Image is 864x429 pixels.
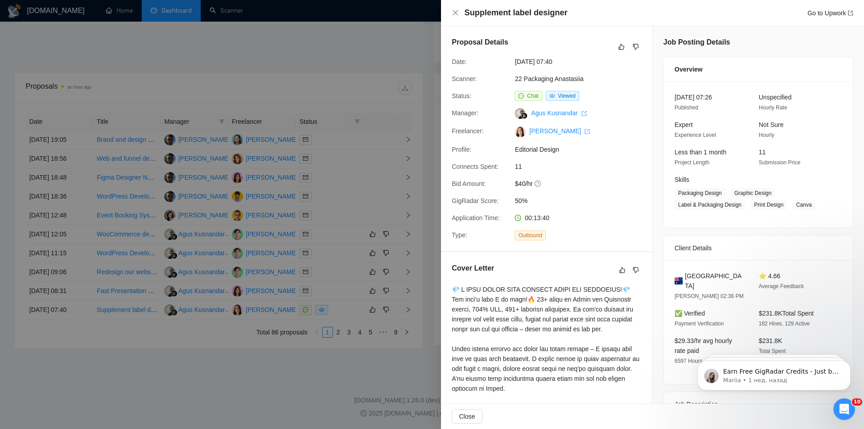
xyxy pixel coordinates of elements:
span: question-circle [535,180,542,187]
span: ✅ Verified [675,310,705,317]
span: Hourly Rate [759,104,787,111]
span: [PERSON_NAME] 02:36 PM [675,293,743,299]
button: Close [452,409,482,424]
button: dislike [630,41,641,52]
span: Average Feedback [759,283,804,289]
span: Graphic Design [731,188,775,198]
span: GigRadar Score: [452,197,499,204]
span: 50% [515,196,650,206]
span: Label & Packaging Design [675,200,745,210]
h5: Job Posting Details [663,37,730,48]
span: Status: [452,92,472,99]
span: eye [549,93,555,99]
span: Unspecified [759,94,792,101]
button: like [616,41,627,52]
span: [DATE] 07:26 [675,94,712,101]
span: 11 [515,162,650,172]
span: Payment Verification [675,321,724,327]
span: like [619,266,625,274]
span: Submission Price [759,159,801,166]
span: Skills [675,176,689,183]
span: Packaging Design [675,188,725,198]
button: like [617,265,628,275]
h5: Proposal Details [452,37,508,48]
a: [PERSON_NAME] export [529,127,590,135]
span: [DATE] 07:40 [515,57,650,67]
div: Job Description [675,392,842,416]
img: gigradar-bm.png [521,113,527,119]
img: 🇦🇺 [675,276,683,286]
span: Chat [527,93,538,99]
span: ⭐ 4.66 [759,272,780,280]
a: Agus Kusnandar export [531,109,586,117]
span: Close [459,411,475,421]
h4: Supplement label designer [464,7,567,18]
span: Scanner: [452,75,477,82]
span: Editorial Design [515,145,650,154]
span: export [585,129,590,134]
span: Published [675,104,698,111]
iframe: Intercom notifications сообщение [684,342,864,405]
span: Expert [675,121,693,128]
span: Bid Amount: [452,180,486,187]
span: Date: [452,58,467,65]
span: Freelancer: [452,127,484,135]
span: $29.33/hr avg hourly rate paid [675,337,732,354]
img: c1xla-haZDe3rTgCpy3_EKqnZ9bE1jCu9HkBpl3J4QwgQIcLjIh-6uLdGjM-EeUJe5 [515,126,526,137]
iframe: Intercom live chat [833,398,855,420]
span: clock-circle [515,215,521,221]
span: Outbound [515,230,546,240]
h5: Cover Letter [452,263,494,274]
span: message [518,93,524,99]
span: Project Length [675,159,709,166]
span: Type: [452,231,467,239]
div: Client Details [675,236,842,260]
span: 10 [852,398,862,406]
span: $40/hr [515,179,650,189]
span: 00:13:40 [525,214,549,221]
span: Not Sure [759,121,783,128]
span: Connects Spent: [452,163,499,170]
span: [GEOGRAPHIC_DATA] [685,271,744,291]
span: dislike [633,266,639,274]
span: Hourly [759,132,774,138]
button: dislike [630,265,641,275]
span: export [848,10,853,16]
a: Go to Upworkexport [807,9,853,17]
span: Application Time: [452,214,500,221]
span: 11 [759,149,766,156]
span: Canva [792,200,815,210]
span: like [618,43,625,50]
span: $231.8K [759,337,782,344]
span: $231.8K Total Spent [759,310,814,317]
span: Print Design [751,200,787,210]
span: 182 Hires, 129 Active [759,321,810,327]
span: close [452,9,459,16]
span: Less than 1 month [675,149,726,156]
span: export [581,111,587,116]
button: Close [452,9,459,17]
a: 22 Packaging Anastasiia [515,75,584,82]
span: Manager: [452,109,478,117]
span: dislike [633,43,639,50]
span: 6597 Hours [675,358,702,364]
span: Profile: [452,146,472,153]
span: Overview [675,64,702,74]
span: Experience Level [675,132,716,138]
span: Viewed [558,93,576,99]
